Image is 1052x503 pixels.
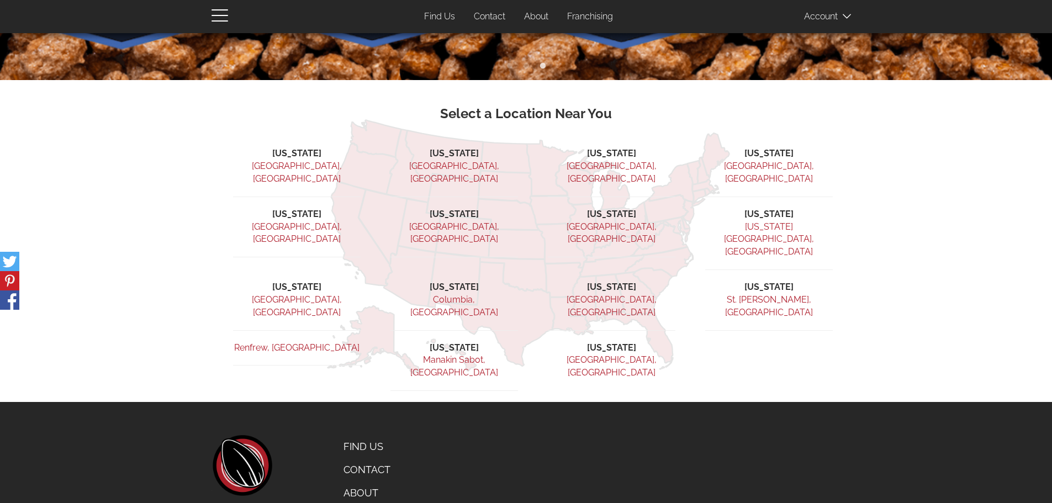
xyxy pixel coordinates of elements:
a: Contact [335,458,444,481]
li: [US_STATE] [233,208,361,221]
a: [GEOGRAPHIC_DATA], [GEOGRAPHIC_DATA] [252,221,342,245]
li: [US_STATE] [390,342,518,354]
button: 3 of 3 [537,61,548,72]
a: [US_STATE][GEOGRAPHIC_DATA], [GEOGRAPHIC_DATA] [724,221,814,257]
a: Contact [466,6,514,28]
a: Renfrew, [GEOGRAPHIC_DATA] [234,342,360,353]
li: [US_STATE] [233,147,361,160]
li: [US_STATE] [548,208,675,221]
a: About [516,6,557,28]
a: Columbia, [GEOGRAPHIC_DATA] [410,294,498,317]
a: [GEOGRAPHIC_DATA], [GEOGRAPHIC_DATA] [252,161,342,184]
li: [US_STATE] [390,281,518,294]
a: [GEOGRAPHIC_DATA], [GEOGRAPHIC_DATA] [567,161,657,184]
a: Manakin Sabot, [GEOGRAPHIC_DATA] [410,354,498,378]
a: [GEOGRAPHIC_DATA], [GEOGRAPHIC_DATA] [567,294,657,317]
a: [GEOGRAPHIC_DATA], [GEOGRAPHIC_DATA] [409,221,499,245]
li: [US_STATE] [548,342,675,354]
a: [GEOGRAPHIC_DATA], [GEOGRAPHIC_DATA] [724,161,814,184]
a: Find Us [335,435,444,458]
a: [GEOGRAPHIC_DATA], [GEOGRAPHIC_DATA] [409,161,499,184]
li: [US_STATE] [548,147,675,160]
li: [US_STATE] [705,147,833,160]
li: [US_STATE] [705,281,833,294]
li: [US_STATE] [233,281,361,294]
li: [US_STATE] [705,208,833,221]
h3: Select a Location Near You [220,107,833,121]
a: [GEOGRAPHIC_DATA], [GEOGRAPHIC_DATA] [252,294,342,317]
a: Franchising [559,6,621,28]
a: Find Us [416,6,463,28]
li: [US_STATE] [548,281,675,294]
a: [GEOGRAPHIC_DATA], [GEOGRAPHIC_DATA] [567,354,657,378]
a: St. [PERSON_NAME], [GEOGRAPHIC_DATA] [725,294,813,317]
button: 1 of 3 [504,61,515,72]
button: 2 of 3 [521,61,532,72]
a: home [212,435,272,496]
li: [US_STATE] [390,208,518,221]
li: [US_STATE] [390,147,518,160]
a: [GEOGRAPHIC_DATA], [GEOGRAPHIC_DATA] [567,221,657,245]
